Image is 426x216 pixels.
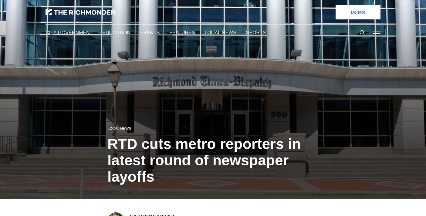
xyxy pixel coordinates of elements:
[374,186,426,216] iframe: portal-trigger
[107,126,130,131] a: Local News
[46,29,91,36] a: City Government
[166,29,190,36] a: Features
[200,29,230,36] a: Local News
[139,29,157,36] a: Events
[336,5,380,19] a: Donate
[358,28,367,37] button: Search this site
[46,9,115,15] img: The Richmonder
[239,29,258,36] a: Sports
[107,136,319,185] h1: RTD cuts metro reporters in latest round of newspaper layoffs
[101,29,129,36] a: Education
